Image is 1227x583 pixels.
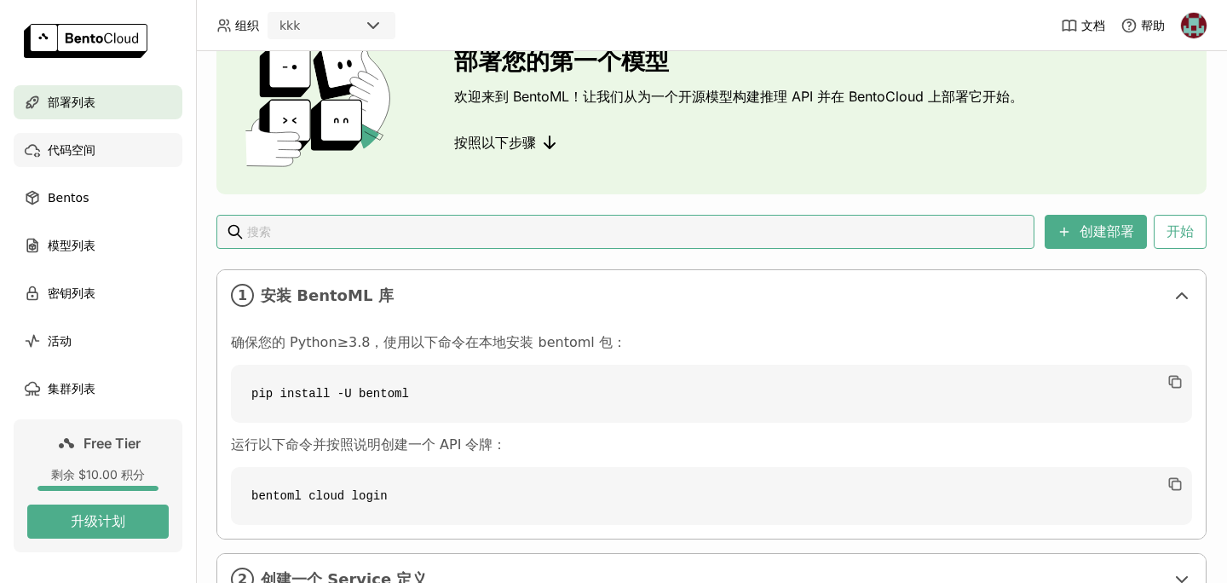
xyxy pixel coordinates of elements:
[14,276,182,310] a: 密钥列表
[217,270,1206,320] div: 1安装 BentoML 库
[27,505,169,539] button: 升级计划
[1081,18,1105,33] span: 文档
[230,39,413,167] img: cover onboarding
[14,181,182,215] a: Bentos
[1181,13,1207,38] img: kgars kang
[231,436,1192,453] p: 运行以下命令并按照说明创建一个 API 令牌：
[1045,215,1147,249] button: 创建部署
[48,140,95,160] span: 代码空间
[279,17,300,34] div: kkk
[48,331,72,351] span: 活动
[48,235,95,256] span: 模型列表
[48,92,95,113] span: 部署列表
[454,88,1023,105] p: 欢迎来到 BentoML！让我们从为一个开源模型构建推理 API 并在 BentoCloud 上部署它开始。
[454,47,1023,74] h3: 部署您的第一个模型
[231,467,1192,525] code: bentoml cloud login
[247,216,1024,248] input: 搜索
[454,134,536,151] span: 按照以下步骤
[27,467,169,482] div: 剩余 $10.00 积分
[231,334,1192,351] p: 确保您的 Python≥3.8，使用以下命令在本地安装 bentoml 包：
[231,365,1192,423] code: pip install -U bentoml
[1141,18,1165,33] span: 帮助
[1120,17,1165,34] div: 帮助
[1061,17,1105,34] a: 文档
[261,286,1165,305] span: 安装 BentoML 库
[14,133,182,167] a: 代码空间
[14,419,182,552] a: Free Tier剩余 $10.00 积分升级计划
[1154,215,1207,249] button: 开始
[84,435,141,452] span: Free Tier
[231,284,254,307] i: 1
[48,378,95,399] span: 集群列表
[14,228,182,263] a: 模型列表
[302,18,303,35] input: Selected kkk.
[24,24,147,58] img: logo
[14,372,182,406] a: 集群列表
[48,283,95,303] span: 密钥列表
[235,18,259,33] span: 组织
[48,188,89,208] span: Bentos
[14,324,182,358] a: 活动
[14,85,182,119] a: 部署列表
